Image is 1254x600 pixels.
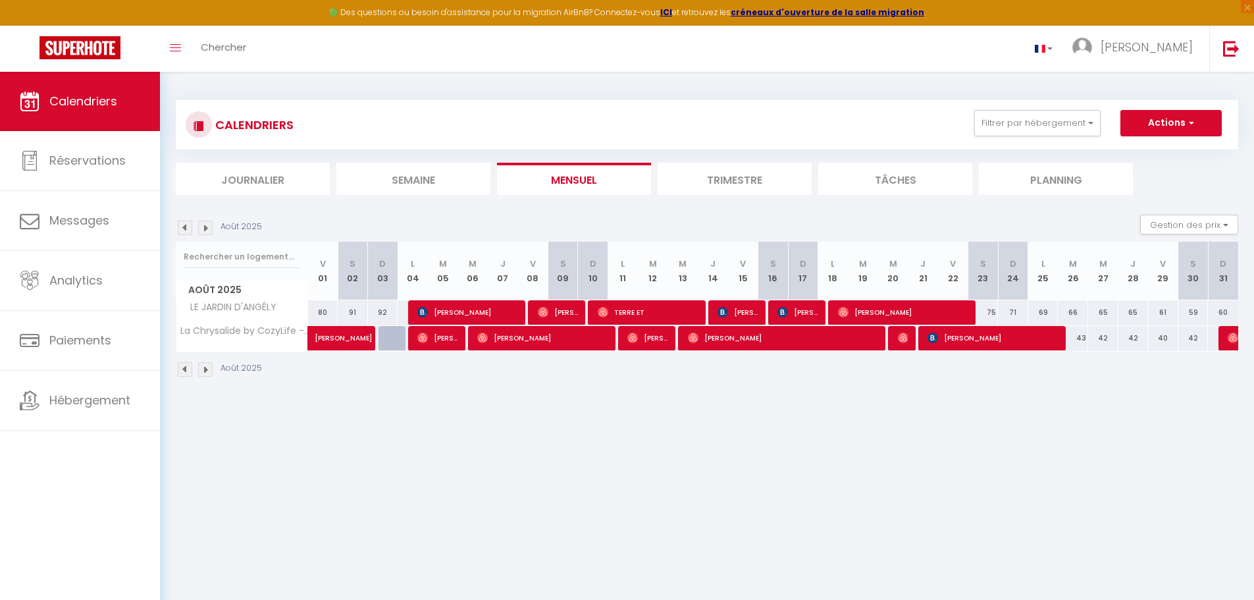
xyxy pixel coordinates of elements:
[368,242,398,300] th: 03
[1140,215,1238,234] button: Gestion des prix
[621,258,625,270] abbr: L
[49,392,130,408] span: Hébergement
[908,242,938,300] th: 21
[938,242,968,300] th: 22
[548,242,578,300] th: 09
[740,258,746,270] abbr: V
[649,258,657,270] abbr: M
[980,258,986,270] abbr: S
[1028,300,1058,325] div: 69
[457,242,488,300] th: 06
[538,300,578,325] span: [PERSON_NAME]
[417,325,457,350] span: [PERSON_NAME]
[379,258,386,270] abbr: D
[49,93,117,109] span: Calendriers
[1088,242,1118,300] th: 27
[49,332,111,348] span: Paiements
[201,40,246,54] span: Chercher
[1118,242,1149,300] th: 28
[1058,242,1088,300] th: 26
[688,325,879,350] span: [PERSON_NAME]
[336,163,490,195] li: Semaine
[1058,300,1088,325] div: 66
[1190,258,1196,270] abbr: S
[668,242,698,300] th: 13
[1178,326,1209,350] div: 42
[497,163,651,195] li: Mensuel
[818,242,849,300] th: 18
[368,300,398,325] div: 92
[1178,300,1209,325] div: 59
[176,163,330,195] li: Journalier
[308,300,338,325] div: 80
[950,258,956,270] abbr: V
[660,7,672,18] a: ICI
[500,258,506,270] abbr: J
[788,242,818,300] th: 17
[178,326,310,336] span: La Chrysalide by CozyLife - Centre ville
[439,258,447,270] abbr: M
[530,258,536,270] abbr: V
[898,325,908,350] span: [PERSON_NAME]
[49,212,109,229] span: Messages
[831,258,835,270] abbr: L
[212,110,294,140] h3: CALENDRIERS
[710,258,716,270] abbr: J
[428,242,458,300] th: 05
[920,258,926,270] abbr: J
[184,245,300,269] input: Rechercher un logement...
[889,258,897,270] abbr: M
[518,242,548,300] th: 08
[191,26,256,72] a: Chercher
[1220,258,1226,270] abbr: D
[417,300,518,325] span: [PERSON_NAME]
[308,242,338,300] th: 01
[718,300,758,325] span: [PERSON_NAME]
[578,242,608,300] th: 10
[1148,300,1178,325] div: 61
[728,242,758,300] th: 15
[221,362,262,375] p: Août 2025
[477,325,608,350] span: [PERSON_NAME]
[638,242,668,300] th: 12
[1099,258,1107,270] abbr: M
[1208,300,1238,325] div: 60
[968,300,999,325] div: 75
[178,300,280,315] span: LE JARDIN D'ANGÉLY
[308,326,338,351] a: [PERSON_NAME]
[1062,26,1209,72] a: ... [PERSON_NAME]
[1072,38,1092,57] img: ...
[974,110,1101,136] button: Filtrer par hébergement
[1028,242,1058,300] th: 25
[968,242,999,300] th: 23
[838,300,969,325] span: [PERSON_NAME]
[758,242,788,300] th: 16
[1010,258,1016,270] abbr: D
[998,242,1028,300] th: 24
[590,258,596,270] abbr: D
[488,242,518,300] th: 07
[731,7,924,18] strong: créneaux d'ouverture de la salle migration
[859,258,867,270] abbr: M
[1208,242,1238,300] th: 31
[979,163,1133,195] li: Planning
[411,258,415,270] abbr: L
[679,258,687,270] abbr: M
[221,221,262,233] p: Août 2025
[320,258,326,270] abbr: V
[469,258,477,270] abbr: M
[1118,326,1149,350] div: 42
[1118,300,1149,325] div: 65
[878,242,908,300] th: 20
[698,242,728,300] th: 14
[1069,258,1077,270] abbr: M
[1101,39,1193,55] span: [PERSON_NAME]
[338,242,368,300] th: 02
[49,272,103,288] span: Analytics
[1041,258,1045,270] abbr: L
[350,258,355,270] abbr: S
[998,300,1028,325] div: 71
[848,242,878,300] th: 19
[777,300,818,325] span: [PERSON_NAME]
